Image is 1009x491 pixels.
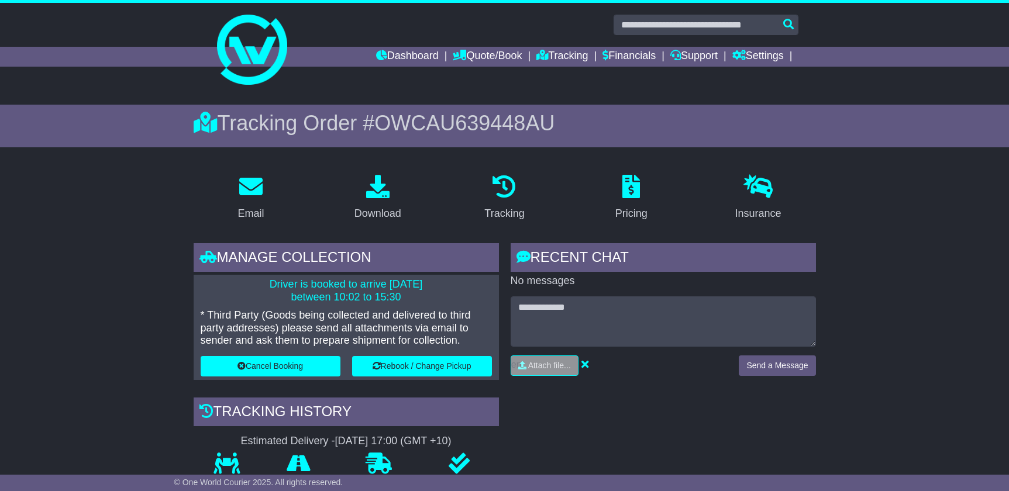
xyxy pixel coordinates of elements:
div: Manage collection [194,243,499,275]
div: Insurance [735,206,781,222]
button: Cancel Booking [201,356,340,376]
div: RECENT CHAT [511,243,816,275]
button: Send a Message [739,355,815,376]
button: Rebook / Change Pickup [352,356,492,376]
a: Download [347,171,409,226]
p: No messages [511,275,816,288]
div: Email [237,206,264,222]
div: Tracking [484,206,524,222]
a: Email [230,171,271,226]
p: * Third Party (Goods being collected and delivered to third party addresses) please send all atta... [201,309,492,347]
div: Pricing [615,206,648,222]
a: Quote/Book [453,47,522,67]
div: Tracking history [194,397,499,429]
a: Insurance [728,171,789,226]
a: Pricing [608,171,655,226]
a: Support [670,47,718,67]
a: Tracking [536,47,588,67]
a: Settings [732,47,784,67]
a: Tracking [477,171,532,226]
span: OWCAU639448AU [374,111,555,135]
div: Tracking Order # [194,110,816,136]
a: Financials [602,47,656,67]
div: Download [354,206,401,222]
p: Driver is booked to arrive [DATE] between 10:02 to 15:30 [201,278,492,303]
span: © One World Courier 2025. All rights reserved. [174,478,343,487]
div: Estimated Delivery - [194,435,499,448]
a: Dashboard [376,47,439,67]
div: [DATE] 17:00 (GMT +10) [335,435,452,448]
